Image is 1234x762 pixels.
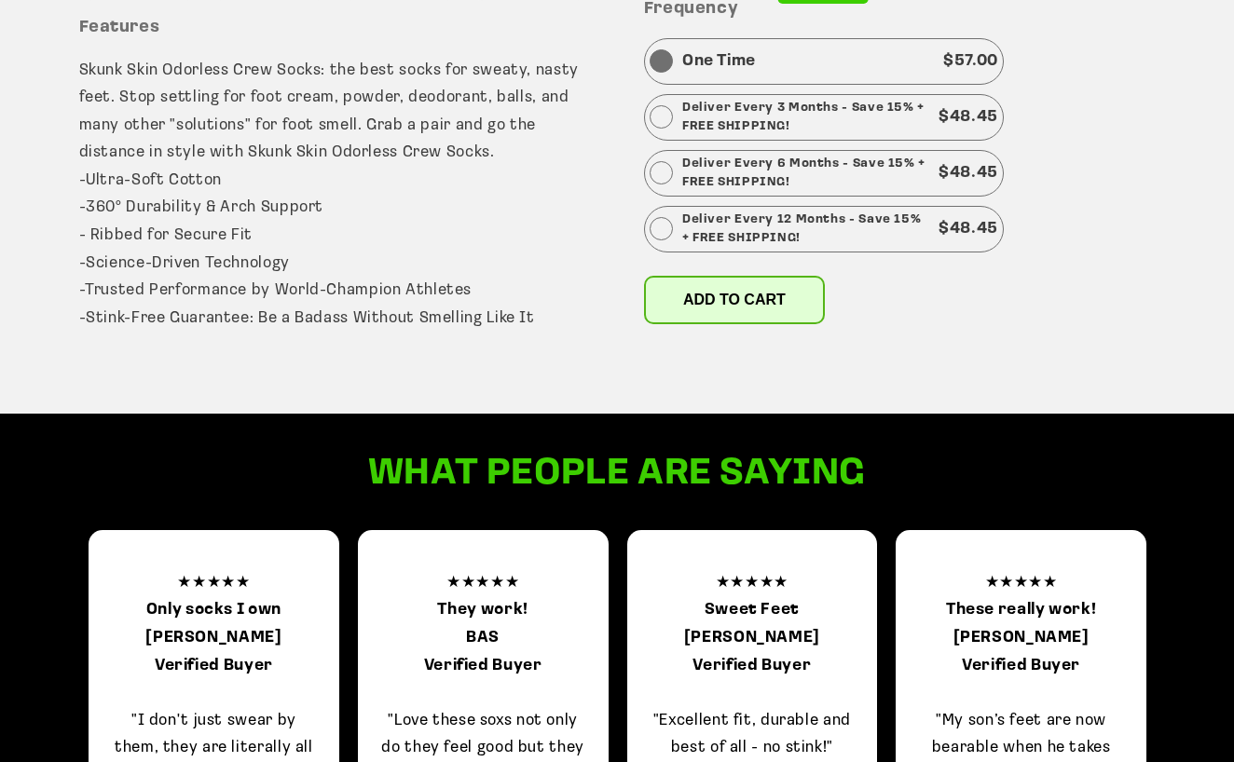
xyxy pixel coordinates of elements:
[683,292,786,307] span: Add to cart
[79,57,591,361] p: Skunk Skin Odorless Crew Socks: the best socks for sweaty, nasty feet. Stop settling for foot cre...
[650,568,854,761] p: ★★★★★ "Excellent fit, durable and best of all - no stink!"
[683,602,819,673] b: Sweet Feet [PERSON_NAME] Verified Buyer
[437,602,528,618] b: They work!
[682,155,929,192] p: Deliver Every 6 Months - Save 15% + FREE SHIPPING!
[145,630,281,674] b: [PERSON_NAME] Verified Buyer
[950,221,998,237] span: 48.45
[79,18,591,39] h3: Features
[682,99,929,136] p: Deliver Every 3 Months - Save 15% + FREE SHIPPING!
[423,630,542,674] b: BAS Verified Buyer
[939,103,998,131] p: $
[939,215,998,243] p: $
[950,165,998,181] span: 48.45
[939,159,998,187] p: $
[943,48,998,75] p: $
[644,276,825,324] button: Add to cart
[682,211,929,248] p: Deliver Every 12 Months - Save 15% + FREE SHIPPING!
[954,53,998,69] span: 57.00
[945,602,1095,618] b: These really work!
[145,602,281,618] b: Only socks I own
[314,450,920,498] h2: What people are saying
[953,630,1089,674] b: [PERSON_NAME] Verified Buyer
[682,48,756,75] p: One Time
[950,109,998,125] span: 48.45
